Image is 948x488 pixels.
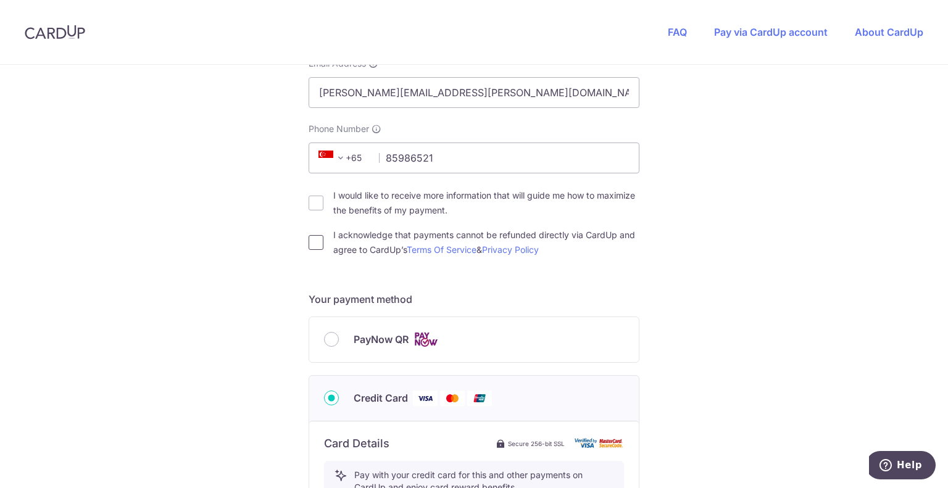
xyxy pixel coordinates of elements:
h5: Your payment method [309,292,639,307]
label: I would like to receive more information that will guide me how to maximize the benefits of my pa... [333,188,639,218]
div: PayNow QR Cards logo [324,332,624,347]
img: Union Pay [467,391,492,406]
a: Pay via CardUp account [714,26,828,38]
img: CardUp [25,25,85,39]
span: +65 [318,151,348,165]
a: Terms Of Service [407,244,476,255]
img: Visa [413,391,438,406]
span: Secure 256-bit SSL [508,439,565,449]
img: card secure [575,438,624,449]
span: +65 [315,151,370,165]
a: About CardUp [855,26,923,38]
span: Phone Number [309,123,369,135]
img: Cards logo [414,332,438,347]
span: Credit Card [354,391,408,405]
span: PayNow QR [354,332,409,347]
a: FAQ [668,26,687,38]
iframe: Opens a widget where you can find more information [869,451,936,482]
a: Privacy Policy [482,244,539,255]
img: Mastercard [440,391,465,406]
input: Email address [309,77,639,108]
div: Credit Card Visa Mastercard Union Pay [324,391,624,406]
label: I acknowledge that payments cannot be refunded directly via CardUp and agree to CardUp’s & [333,228,639,257]
h6: Card Details [324,436,389,451]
